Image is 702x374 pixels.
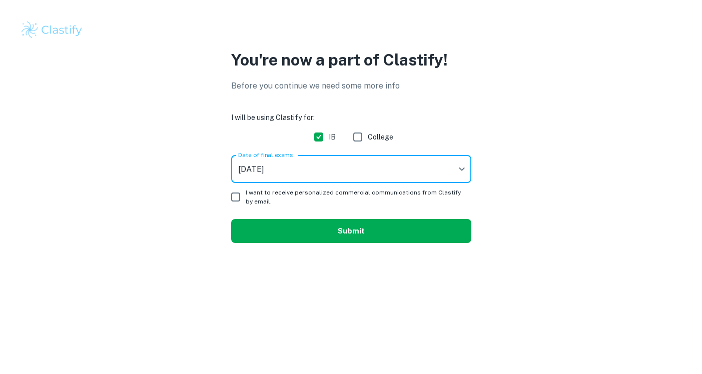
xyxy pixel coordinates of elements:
[231,219,471,243] button: Submit
[329,131,336,142] span: IB
[238,150,293,159] label: Date of final exams
[20,20,84,40] img: Clastify logo
[20,20,682,40] a: Clastify logo
[246,188,463,206] span: I want to receive personalized commercial communications from Clastify by email.
[231,80,471,92] p: Before you continue we need some more info
[231,155,471,183] div: [DATE]
[368,131,393,142] span: College
[231,48,471,72] p: You're now a part of Clastify!
[231,112,471,123] h6: I will be using Clastify for:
